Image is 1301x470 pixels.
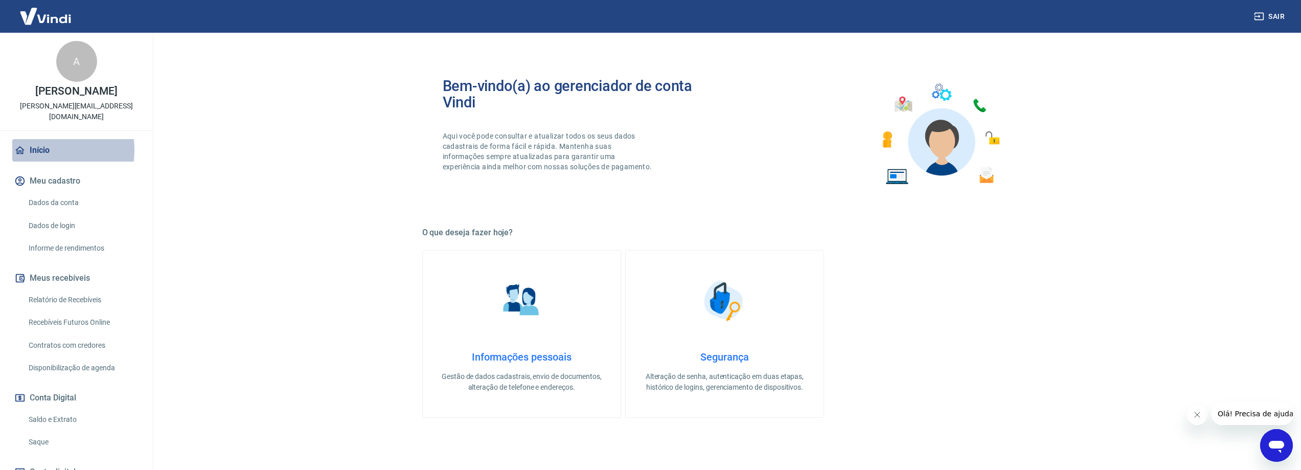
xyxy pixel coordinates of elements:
[439,371,604,393] p: Gestão de dados cadastrais, envio de documentos, alteração de telefone e endereços.
[25,335,141,356] a: Contratos com credores
[439,351,604,363] h4: Informações pessoais
[25,409,141,430] a: Saldo e Extrato
[12,170,141,192] button: Meu cadastro
[8,101,145,122] p: [PERSON_NAME][EMAIL_ADDRESS][DOMAIN_NAME]
[12,139,141,162] a: Início
[25,238,141,259] a: Informe de rendimentos
[25,192,141,213] a: Dados da conta
[642,371,807,393] p: Alteração de senha, autenticação em duas etapas, histórico de logins, gerenciamento de dispositivos.
[12,267,141,289] button: Meus recebíveis
[443,78,725,110] h2: Bem-vindo(a) ao gerenciador de conta Vindi
[12,387,141,409] button: Conta Digital
[12,1,79,32] img: Vindi
[625,250,824,418] a: SegurançaSegurançaAlteração de senha, autenticação em duas etapas, histórico de logins, gerenciam...
[496,275,547,326] img: Informações pessoais
[25,289,141,310] a: Relatório de Recebíveis
[25,357,141,378] a: Disponibilização de agenda
[1212,402,1293,425] iframe: Mensagem da empresa
[1187,405,1207,425] iframe: Fechar mensagem
[25,432,141,453] a: Saque
[56,41,97,82] div: A
[6,7,86,15] span: Olá! Precisa de ajuda?
[25,312,141,333] a: Recebíveis Futuros Online
[422,228,1028,238] h5: O que deseja fazer hoje?
[873,78,1007,191] img: Imagem de um avatar masculino com diversos icones exemplificando as funcionalidades do gerenciado...
[1252,7,1289,26] button: Sair
[422,250,621,418] a: Informações pessoaisInformações pessoaisGestão de dados cadastrais, envio de documentos, alteraçã...
[25,215,141,236] a: Dados de login
[443,131,654,172] p: Aqui você pode consultar e atualizar todos os seus dados cadastrais de forma fácil e rápida. Mant...
[642,351,807,363] h4: Segurança
[1260,429,1293,462] iframe: Botão para abrir a janela de mensagens
[699,275,750,326] img: Segurança
[35,86,117,97] p: [PERSON_NAME]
